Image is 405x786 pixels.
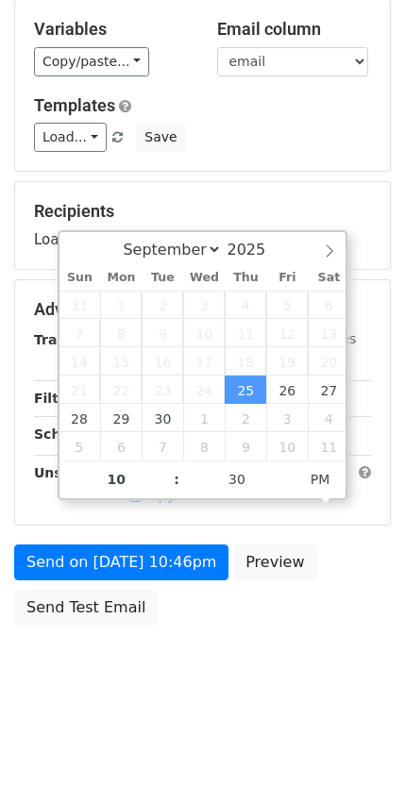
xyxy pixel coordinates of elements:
div: Loading... [34,201,371,250]
input: Hour [59,460,175,498]
span: Wed [183,272,225,284]
span: September 9, 2025 [142,319,183,347]
a: Copy unsubscribe link [126,487,295,504]
span: Mon [100,272,142,284]
span: September 13, 2025 [308,319,349,347]
span: September 17, 2025 [183,347,225,376]
span: September 20, 2025 [308,347,349,376]
span: September 8, 2025 [100,319,142,347]
span: October 5, 2025 [59,432,101,460]
span: September 23, 2025 [142,376,183,404]
span: September 3, 2025 [183,291,225,319]
span: October 8, 2025 [183,432,225,460]
span: September 28, 2025 [59,404,101,432]
a: Load... [34,123,107,152]
span: September 12, 2025 [266,319,308,347]
span: September 26, 2025 [266,376,308,404]
span: Thu [225,272,266,284]
span: October 2, 2025 [225,404,266,432]
span: Fri [266,272,308,284]
span: September 27, 2025 [308,376,349,404]
h5: Advanced [34,299,371,320]
span: September 6, 2025 [308,291,349,319]
a: Send on [DATE] 10:46pm [14,544,228,580]
span: September 29, 2025 [100,404,142,432]
span: October 11, 2025 [308,432,349,460]
span: September 24, 2025 [183,376,225,404]
a: Preview [233,544,316,580]
span: Sun [59,272,101,284]
span: September 2, 2025 [142,291,183,319]
span: September 16, 2025 [142,347,183,376]
div: 聊天小组件 [311,695,405,786]
span: September 25, 2025 [225,376,266,404]
span: Sat [308,272,349,284]
strong: Filters [34,391,82,406]
span: September 19, 2025 [266,347,308,376]
a: Copy/paste... [34,47,149,76]
span: September 4, 2025 [225,291,266,319]
span: October 10, 2025 [266,432,308,460]
a: Send Test Email [14,590,158,626]
iframe: Chat Widget [311,695,405,786]
span: September 30, 2025 [142,404,183,432]
span: : [174,460,179,498]
span: September 5, 2025 [266,291,308,319]
button: Save [136,123,185,152]
strong: Schedule [34,426,102,442]
span: October 4, 2025 [308,404,349,432]
span: September 22, 2025 [100,376,142,404]
span: September 18, 2025 [225,347,266,376]
span: September 1, 2025 [100,291,142,319]
span: September 10, 2025 [183,319,225,347]
span: September 11, 2025 [225,319,266,347]
a: Templates [34,95,115,115]
span: September 15, 2025 [100,347,142,376]
span: October 6, 2025 [100,432,142,460]
span: Click to toggle [295,460,346,498]
strong: Unsubscribe [34,465,127,480]
input: Minute [179,460,295,498]
span: October 3, 2025 [266,404,308,432]
span: August 31, 2025 [59,291,101,319]
h5: Email column [217,19,372,40]
span: September 21, 2025 [59,376,101,404]
span: September 7, 2025 [59,319,101,347]
strong: Tracking [34,332,97,347]
h5: Variables [34,19,189,40]
span: Tue [142,272,183,284]
span: October 7, 2025 [142,432,183,460]
span: September 14, 2025 [59,347,101,376]
span: October 9, 2025 [225,432,266,460]
span: October 1, 2025 [183,404,225,432]
input: Year [222,241,290,259]
h5: Recipients [34,201,371,222]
